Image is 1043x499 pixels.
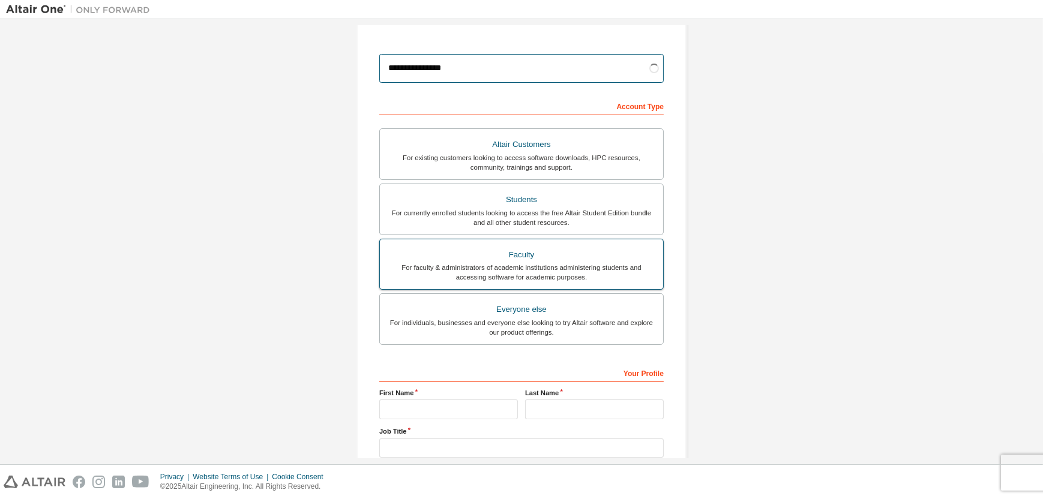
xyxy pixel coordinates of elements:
[387,153,656,172] div: For existing customers looking to access software downloads, HPC resources, community, trainings ...
[387,247,656,263] div: Faculty
[92,476,105,488] img: instagram.svg
[387,208,656,227] div: For currently enrolled students looking to access the free Altair Student Edition bundle and all ...
[112,476,125,488] img: linkedin.svg
[272,472,330,482] div: Cookie Consent
[379,363,664,382] div: Your Profile
[160,482,331,492] p: © 2025 Altair Engineering, Inc. All Rights Reserved.
[387,301,656,318] div: Everyone else
[387,263,656,282] div: For faculty & administrators of academic institutions administering students and accessing softwa...
[379,96,664,115] div: Account Type
[132,476,149,488] img: youtube.svg
[73,476,85,488] img: facebook.svg
[160,472,193,482] div: Privacy
[525,388,664,398] label: Last Name
[4,476,65,488] img: altair_logo.svg
[379,388,518,398] label: First Name
[387,136,656,153] div: Altair Customers
[6,4,156,16] img: Altair One
[387,318,656,337] div: For individuals, businesses and everyone else looking to try Altair software and explore our prod...
[387,191,656,208] div: Students
[379,426,664,436] label: Job Title
[193,472,272,482] div: Website Terms of Use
